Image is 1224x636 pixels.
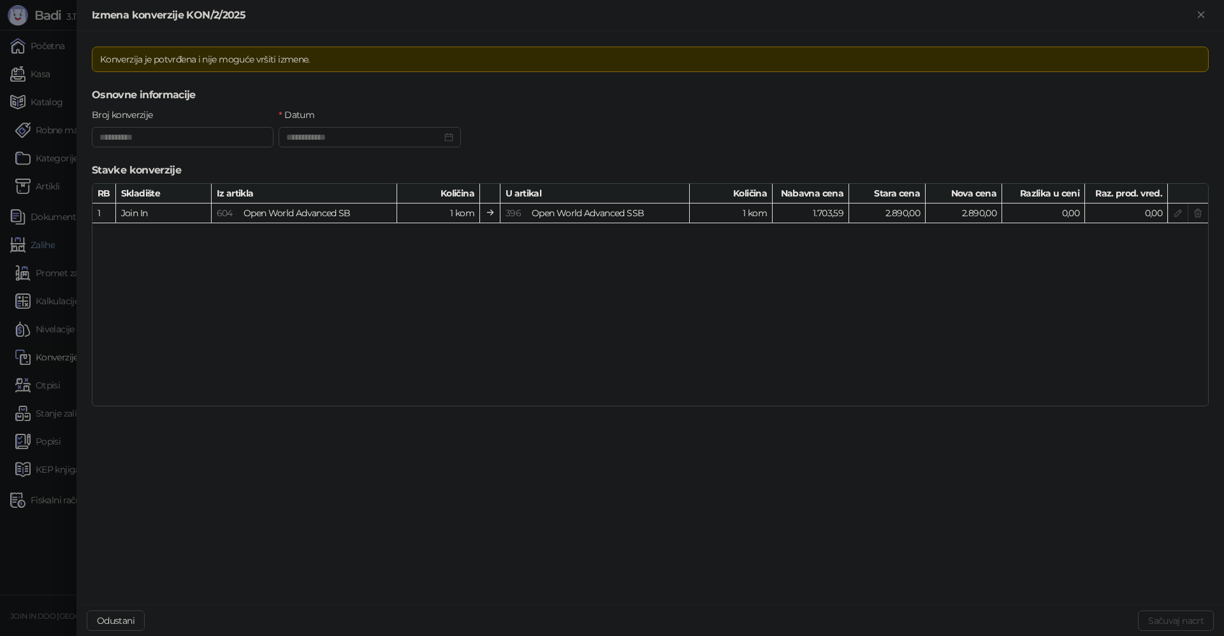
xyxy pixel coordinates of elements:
[87,610,145,631] button: Odustani
[116,203,212,223] div: Join In
[1085,184,1168,203] div: Raz. prod. vred.
[500,203,690,223] div: Open World Advanced SSB
[92,87,1209,103] h5: Osnovne informacije
[92,127,273,147] input: Broj konverzije
[926,184,1002,203] div: Nova cena
[397,184,480,203] div: Količina
[1085,203,1168,223] div: 0,00
[506,207,521,219] span: 396
[397,203,480,223] div: 1 kom
[100,52,1200,66] div: Konverzija je potvrđena i nije moguće vršiti izmene.
[690,203,773,223] div: 1 kom
[690,184,773,203] div: Količina
[116,184,212,203] div: Skladište
[98,206,110,220] div: 1
[92,108,161,122] label: Broj konverzije
[849,184,926,203] div: Stara cena
[217,207,233,219] span: 604
[849,203,926,223] div: 2.890,00
[1193,8,1209,23] button: Zatvori
[92,8,1193,23] div: Izmena konverzije KON/2/2025
[92,163,1209,178] h5: Stavke konverzije
[92,184,116,203] div: RB
[212,203,397,223] div: Open World Advanced SB
[926,203,1002,223] div: 2.890,00
[212,184,397,203] div: Iz artikla
[1138,610,1214,631] button: Sačuvaj nacrt
[279,108,322,122] label: Datum
[1002,184,1085,203] div: Razlika u ceni
[500,184,690,203] div: U artikal
[286,130,441,144] input: Datum
[773,184,849,203] div: Nabavna cena
[1002,203,1085,223] div: 0,00
[773,203,849,223] div: 1.703,59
